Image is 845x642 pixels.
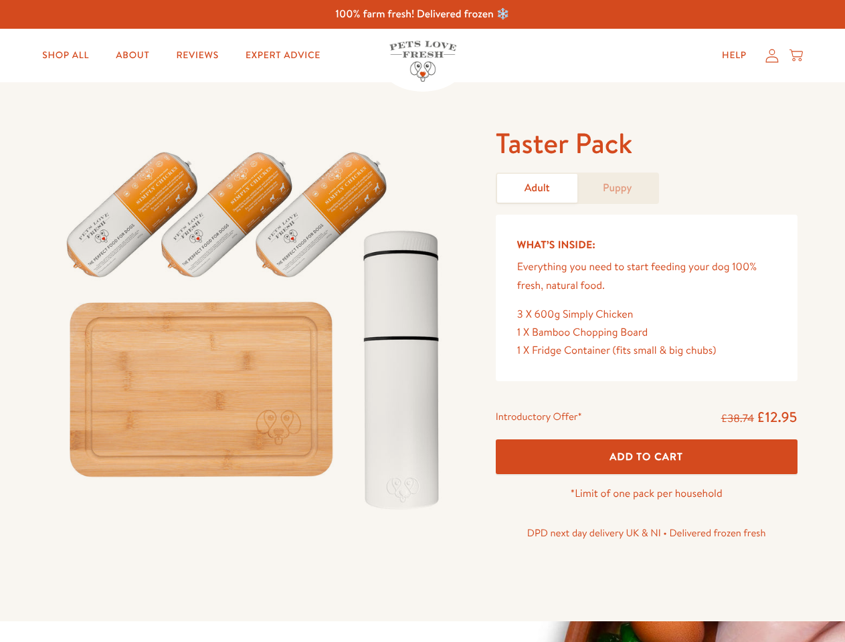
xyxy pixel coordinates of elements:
div: 1 X Fridge Container (fits small & big chubs) [517,342,776,360]
img: Pets Love Fresh [389,41,456,82]
span: Add To Cart [609,449,683,463]
a: Shop All [31,42,100,69]
span: £12.95 [757,407,797,427]
h1: Taster Pack [496,125,797,162]
a: Reviews [165,42,229,69]
button: Add To Cart [496,439,797,475]
p: DPD next day delivery UK & NI • Delivered frozen fresh [496,524,797,542]
a: Adult [497,174,577,203]
p: *Limit of one pack per household [496,485,797,503]
span: 1 X Bamboo Chopping Board [517,325,648,340]
a: Puppy [577,174,658,203]
div: Introductory Offer* [496,408,582,428]
a: About [105,42,160,69]
a: Expert Advice [235,42,331,69]
p: Everything you need to start feeding your dog 100% fresh, natural food. [517,258,776,294]
a: Help [711,42,757,69]
div: 3 X 600g Simply Chicken [517,306,776,324]
h5: What’s Inside: [517,236,776,253]
img: Taster Pack - Adult [48,125,464,524]
s: £38.74 [721,411,754,426]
